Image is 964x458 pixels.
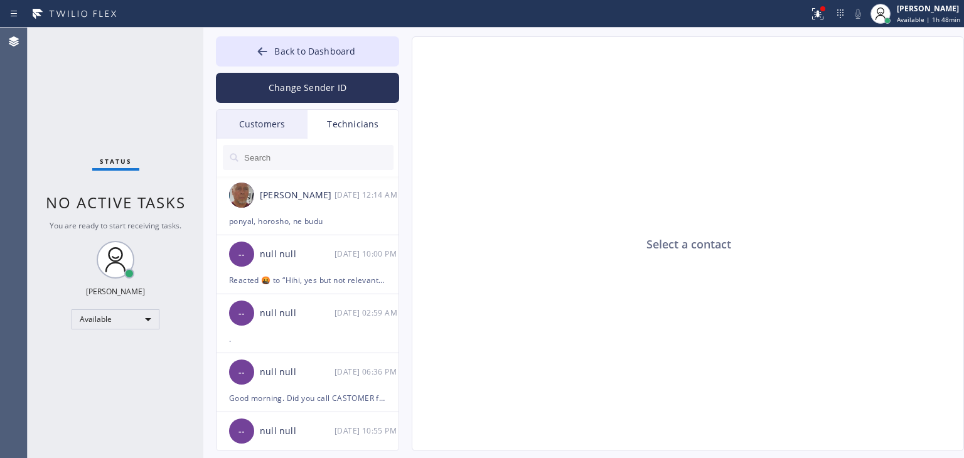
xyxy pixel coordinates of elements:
[897,15,960,24] span: Available | 1h 48min
[274,45,355,57] span: Back to Dashboard
[238,365,245,380] span: --
[335,247,400,261] div: 08/28/2025 9:00 AM
[238,247,245,262] span: --
[897,3,960,14] div: [PERSON_NAME]
[217,110,308,139] div: Customers
[229,273,386,287] div: Reacted 🤬 to “Hihi, yes but not relevant anymore, sorry”
[260,365,335,380] div: null null
[260,424,335,439] div: null null
[260,247,335,262] div: null null
[229,391,386,405] div: Good morning. Did you call CASTOMER for PI?
[229,214,386,228] div: ponyal, horosho, ne budu
[50,220,181,231] span: You are ready to start receiving tasks.
[335,423,400,438] div: 08/15/2025 9:55 AM
[100,157,132,166] span: Status
[86,286,145,297] div: [PERSON_NAME]
[243,145,394,170] input: Search
[229,183,254,208] img: d5dde4b83224b5b0dfd88976ef15868e.jpg
[238,306,245,321] span: --
[308,110,399,139] div: Technicians
[260,188,335,203] div: [PERSON_NAME]
[238,424,245,439] span: --
[260,306,335,321] div: null null
[335,188,400,202] div: 09/09/2025 9:14 AM
[335,365,400,379] div: 08/18/2025 9:36 AM
[216,36,399,67] button: Back to Dashboard
[72,309,159,329] div: Available
[335,306,400,320] div: 08/20/2025 9:59 AM
[46,192,186,213] span: No active tasks
[849,5,867,23] button: Mute
[229,332,386,346] div: .
[216,73,399,103] button: Change Sender ID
